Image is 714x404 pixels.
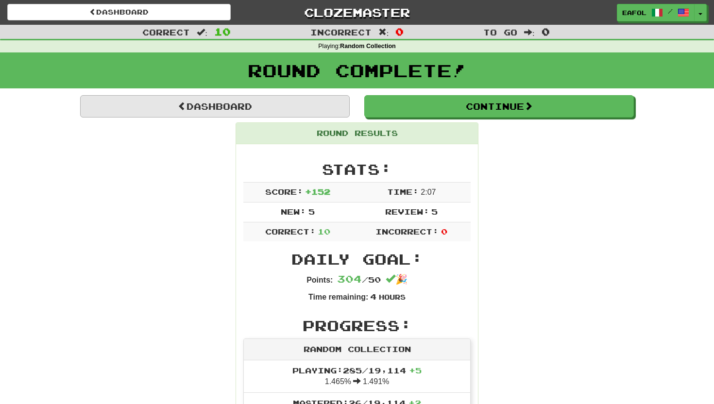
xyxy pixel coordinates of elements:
[318,227,330,236] span: 10
[244,360,470,393] li: 1.465% 1.491%
[142,27,190,37] span: Correct
[265,187,303,196] span: Score:
[431,207,438,216] span: 5
[197,28,207,36] span: :
[244,339,470,360] div: Random Collection
[243,318,471,334] h2: Progress:
[386,274,408,285] span: 🎉
[441,227,447,236] span: 0
[379,293,406,301] small: Hours
[281,207,306,216] span: New:
[310,27,372,37] span: Incorrect
[7,4,231,20] a: Dashboard
[483,27,517,37] span: To go
[409,366,422,375] span: + 5
[236,123,478,144] div: Round Results
[542,26,550,37] span: 0
[524,28,535,36] span: :
[80,95,350,118] a: Dashboard
[214,26,231,37] span: 10
[617,4,695,21] a: eafol /
[308,293,368,301] strong: Time remaining:
[395,26,404,37] span: 0
[378,28,389,36] span: :
[370,292,376,301] span: 4
[387,187,419,196] span: Time:
[305,187,330,196] span: + 152
[308,207,315,216] span: 5
[337,275,381,284] span: / 50
[306,276,333,284] strong: Points:
[337,273,362,285] span: 304
[385,207,429,216] span: Review:
[340,43,396,50] strong: Random Collection
[3,61,711,80] h1: Round Complete!
[243,161,471,177] h2: Stats:
[292,366,422,375] span: Playing: 285 / 19,114
[421,188,436,196] span: 2 : 0 7
[364,95,634,118] button: Continue
[245,4,469,21] a: Clozemaster
[265,227,316,236] span: Correct:
[622,8,646,17] span: eafol
[375,227,439,236] span: Incorrect:
[243,251,471,267] h2: Daily Goal:
[668,8,673,15] span: /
